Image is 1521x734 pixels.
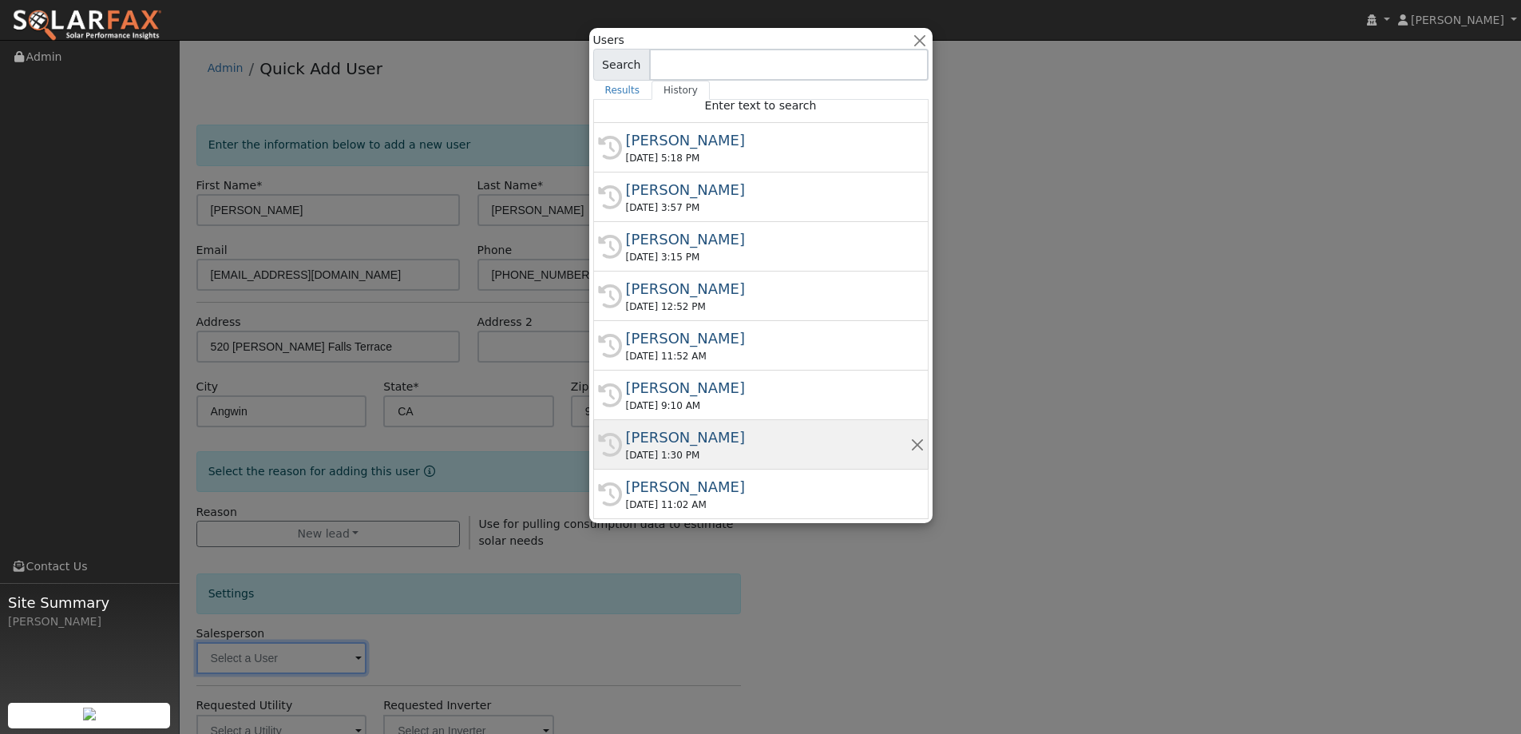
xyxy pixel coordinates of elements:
div: [DATE] 9:10 AM [626,399,910,413]
img: retrieve [83,708,96,720]
div: [PERSON_NAME] [626,327,910,349]
div: [DATE] 11:52 AM [626,349,910,363]
i: History [598,482,622,506]
i: History [598,235,622,259]
div: [DATE] 1:30 PM [626,448,910,462]
i: History [598,185,622,209]
span: Search [593,49,650,81]
a: History [652,81,710,100]
i: History [598,433,622,457]
span: [PERSON_NAME] [1411,14,1504,26]
div: [DATE] 11:02 AM [626,498,910,512]
div: [PERSON_NAME] [8,613,171,630]
span: Users [593,32,624,49]
img: SolarFax [12,9,162,42]
i: History [598,284,622,308]
button: Remove this history [909,436,925,453]
div: [PERSON_NAME] [626,427,910,448]
a: Results [593,81,652,100]
div: [PERSON_NAME] [626,377,910,399]
i: History [598,383,622,407]
div: [PERSON_NAME] [626,228,910,250]
span: Site Summary [8,592,171,613]
div: [DATE] 5:18 PM [626,151,910,165]
div: [DATE] 3:15 PM [626,250,910,264]
div: [PERSON_NAME] [626,129,910,151]
i: History [598,334,622,358]
div: [DATE] 12:52 PM [626,300,910,314]
div: [PERSON_NAME] [626,179,910,200]
span: Enter text to search [705,99,817,112]
div: [PERSON_NAME] [626,278,910,300]
div: [DATE] 3:57 PM [626,200,910,215]
i: History [598,136,622,160]
div: [PERSON_NAME] [626,476,910,498]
